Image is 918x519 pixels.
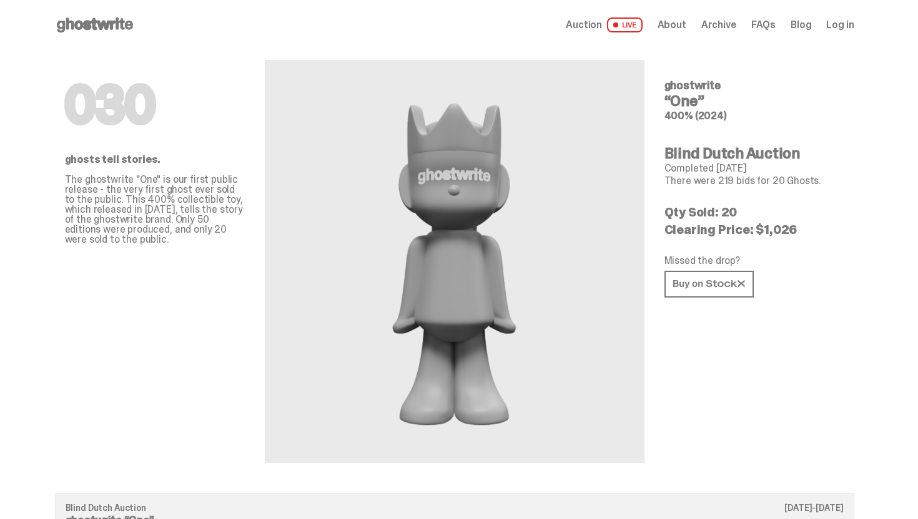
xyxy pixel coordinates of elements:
[791,20,811,30] a: Blog
[358,90,551,433] img: ghostwrite&ldquo;One&rdquo;
[826,20,854,30] a: Log in
[566,20,602,30] span: Auction
[65,80,245,130] h1: 030
[664,94,844,109] h4: “One”
[664,163,844,173] p: Completed [DATE]
[664,206,844,218] p: Qty Sold: 20
[664,176,844,186] p: There were 219 bids for 20 Ghosts.
[607,17,643,32] span: LIVE
[664,146,844,161] h4: Blind Dutch Auction
[66,503,844,512] p: Blind Dutch Auction
[658,20,686,30] a: About
[566,17,642,32] a: Auction LIVE
[664,78,721,93] span: ghostwrite
[65,175,245,245] p: The ghostwrite "One" is our first public release - the very first ghost ever sold to the public. ...
[664,256,844,266] p: Missed the drop?
[664,109,727,122] span: 400% (2024)
[664,223,844,236] p: Clearing Price: $1,026
[784,503,843,512] p: [DATE]-[DATE]
[751,20,776,30] a: FAQs
[65,155,245,165] p: ghosts tell stories.
[701,20,736,30] a: Archive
